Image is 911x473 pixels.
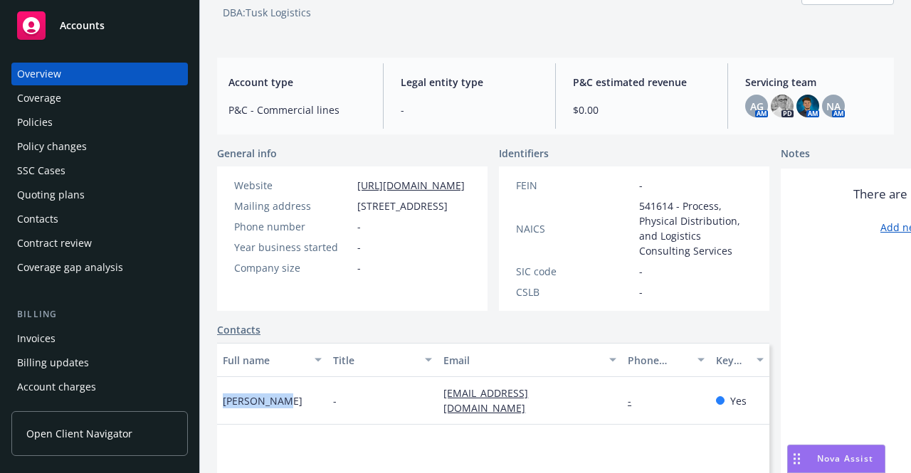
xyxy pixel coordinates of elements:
[357,219,361,234] span: -
[11,256,188,279] a: Coverage gap analysis
[771,95,794,117] img: photo
[730,393,747,408] span: Yes
[357,240,361,255] span: -
[234,240,352,255] div: Year business started
[333,393,337,408] span: -
[11,376,188,398] a: Account charges
[628,353,689,368] div: Phone number
[516,285,633,299] div: CSLB
[357,179,465,192] a: [URL][DOMAIN_NAME]
[17,232,92,255] div: Contract review
[228,75,366,90] span: Account type
[401,75,538,90] span: Legal entity type
[17,376,96,398] div: Account charges
[17,351,89,374] div: Billing updates
[234,260,352,275] div: Company size
[750,99,764,114] span: AG
[622,343,710,377] button: Phone number
[11,351,188,374] a: Billing updates
[17,87,61,110] div: Coverage
[516,221,633,236] div: NAICS
[443,386,537,415] a: [EMAIL_ADDRESS][DOMAIN_NAME]
[223,393,302,408] span: [PERSON_NAME]
[11,135,188,158] a: Policy changes
[17,184,85,206] div: Quoting plans
[573,75,710,90] span: P&C estimated revenue
[516,178,633,193] div: FEIN
[639,285,643,299] span: -
[357,260,361,275] span: -
[639,178,643,193] span: -
[17,256,123,279] div: Coverage gap analysis
[17,159,65,182] div: SSC Cases
[11,63,188,85] a: Overview
[11,327,188,350] a: Invoices
[639,198,752,258] span: 541614 - Process, Physical Distribution, and Logistics Consulting Services
[17,63,61,85] div: Overview
[438,343,622,377] button: Email
[716,353,748,368] div: Key contact
[817,452,873,464] span: Nova Assist
[710,343,769,377] button: Key contact
[826,99,841,114] span: NA
[11,184,188,206] a: Quoting plans
[17,135,87,158] div: Policy changes
[17,111,53,134] div: Policies
[628,394,643,408] a: -
[11,111,188,134] a: Policies
[11,159,188,182] a: SSC Cases
[401,102,538,117] span: -
[11,232,188,255] a: Contract review
[228,102,366,117] span: P&C - Commercial lines
[443,353,601,368] div: Email
[327,343,438,377] button: Title
[573,102,710,117] span: $0.00
[234,198,352,213] div: Mailing address
[11,6,188,46] a: Accounts
[234,219,352,234] div: Phone number
[223,5,311,20] div: DBA: Tusk Logistics
[234,178,352,193] div: Website
[787,445,885,473] button: Nova Assist
[11,208,188,230] a: Contacts
[11,307,188,321] div: Billing
[357,198,448,213] span: [STREET_ADDRESS]
[217,322,260,337] a: Contacts
[745,75,883,90] span: Servicing team
[223,353,306,368] div: Full name
[60,20,105,31] span: Accounts
[499,146,549,161] span: Identifiers
[11,87,188,110] a: Coverage
[217,146,277,161] span: General info
[17,327,56,350] div: Invoices
[788,445,806,472] div: Drag to move
[639,264,643,279] span: -
[26,426,132,441] span: Open Client Navigator
[17,208,58,230] div: Contacts
[781,146,810,163] span: Notes
[333,353,416,368] div: Title
[516,264,633,279] div: SIC code
[217,343,327,377] button: Full name
[796,95,819,117] img: photo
